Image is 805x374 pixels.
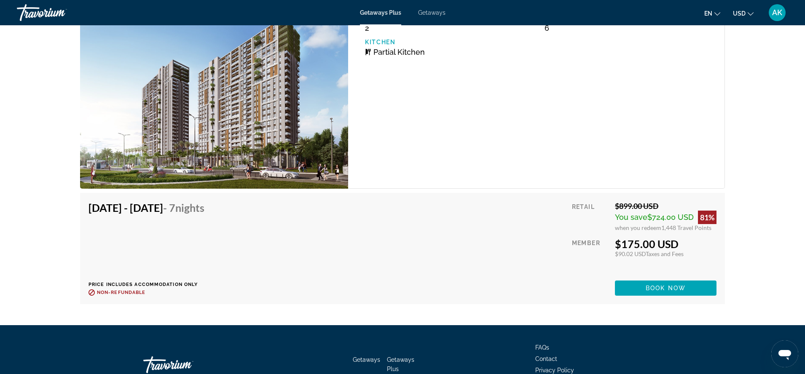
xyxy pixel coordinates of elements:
[661,224,711,231] span: 1,448 Travel Points
[704,7,720,19] button: Change language
[615,250,716,257] div: $90.02 USD
[615,201,716,211] div: $899.00 USD
[733,10,746,17] span: USD
[360,9,401,16] a: Getaways Plus
[97,290,145,295] span: Non-refundable
[772,8,782,17] span: AK
[646,285,686,291] span: Book now
[387,356,414,372] a: Getaways Plus
[89,282,211,287] p: Price includes accommodation only
[572,201,609,231] div: Retail
[17,2,101,24] a: Travorium
[733,7,754,19] button: Change currency
[353,356,380,363] a: Getaways
[418,9,445,16] a: Getaways
[89,201,204,214] h4: [DATE] - [DATE]
[175,201,204,214] span: Nights
[704,10,712,17] span: en
[545,24,549,32] span: 6
[646,250,684,257] span: Taxes and Fees
[647,213,694,222] span: $724.00 USD
[615,213,647,222] span: You save
[365,24,369,32] span: 2
[615,280,716,296] button: Book now
[365,39,537,45] p: Kitchen
[535,344,549,351] a: FAQs
[615,238,716,250] div: $175.00 USD
[766,4,788,21] button: User Menu
[572,238,609,274] div: Member
[698,211,716,224] div: 81%
[535,367,574,374] a: Privacy Policy
[163,201,204,214] span: - 7
[615,224,661,231] span: when you redeem
[535,355,557,362] a: Contact
[771,340,798,367] iframe: Button to launch messaging window
[373,48,425,56] span: Partial Kitchen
